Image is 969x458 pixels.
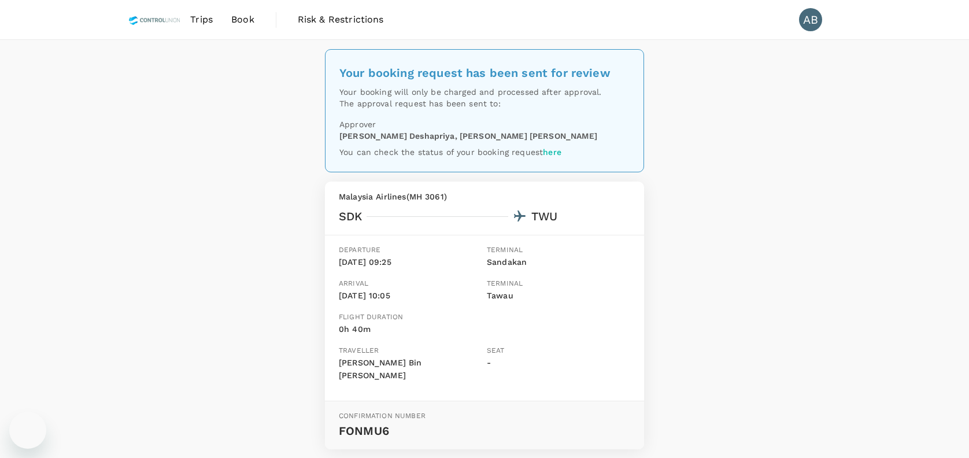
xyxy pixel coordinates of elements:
p: The approval request has been sent to: [339,98,630,109]
p: Arrival [339,278,482,290]
p: - [487,357,630,370]
p: [PERSON_NAME] [PERSON_NAME] [460,130,597,142]
p: Flight duration [339,312,403,323]
p: Malaysia Airlines ( MH 3061 ) [339,191,630,202]
p: Terminal [487,278,630,290]
span: Trips [190,13,213,27]
a: here [543,147,561,157]
p: Confirmation number [339,411,630,422]
p: Approver [339,119,630,130]
div: Your booking request has been sent for review [339,64,630,82]
div: AB [799,8,822,31]
p: FONMU6 [339,422,630,440]
p: Departure [339,245,482,256]
p: Terminal [487,245,630,256]
p: Traveller [339,345,482,357]
p: [DATE] 10:05 [339,290,482,302]
p: You can check the status of your booking request [339,146,630,158]
img: Control Union Malaysia Sdn. Bhd. [128,7,181,32]
p: [PERSON_NAME] Deshapriya , [339,130,457,142]
p: 0h 40m [339,323,403,336]
p: Tawau [487,290,630,302]
p: Your booking will only be charged and processed after approval. [339,86,630,98]
p: [PERSON_NAME] Bin [PERSON_NAME] [339,357,482,382]
div: SDK [339,207,362,226]
p: Sandakan [487,256,630,269]
div: TWU [531,207,557,226]
p: [DATE] 09:25 [339,256,482,269]
span: Book [231,13,254,27]
p: Seat [487,345,630,357]
iframe: Button to launch messaging window [9,412,46,449]
span: Risk & Restrictions [298,13,384,27]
